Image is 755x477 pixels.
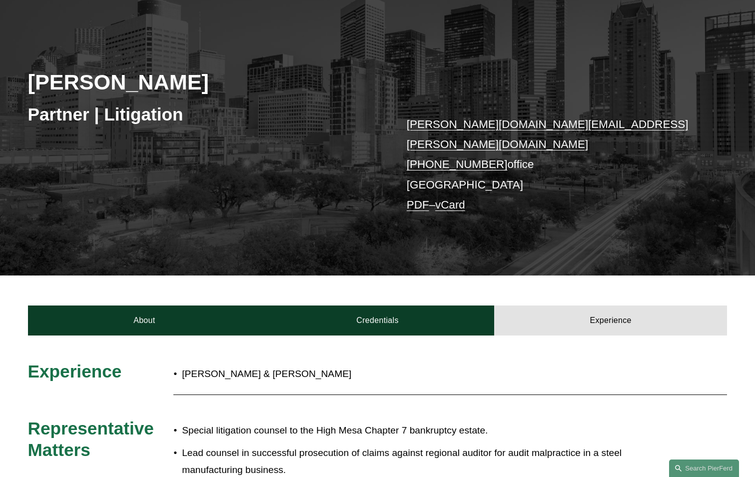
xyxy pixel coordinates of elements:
[407,198,429,211] a: PDF
[407,158,508,170] a: [PHONE_NUMBER]
[28,103,378,125] h3: Partner | Litigation
[28,69,378,95] h2: [PERSON_NAME]
[494,305,728,335] a: Experience
[261,305,494,335] a: Credentials
[182,422,640,439] p: Special litigation counsel to the High Mesa Chapter 7 bankruptcy estate.
[28,361,122,381] span: Experience
[435,198,465,211] a: vCard
[407,118,689,150] a: [PERSON_NAME][DOMAIN_NAME][EMAIL_ADDRESS][PERSON_NAME][DOMAIN_NAME]
[407,114,698,215] p: office [GEOGRAPHIC_DATA] –
[182,365,640,383] p: [PERSON_NAME] & [PERSON_NAME]
[28,418,159,460] span: Representative Matters
[669,459,739,477] a: Search this site
[28,305,261,335] a: About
